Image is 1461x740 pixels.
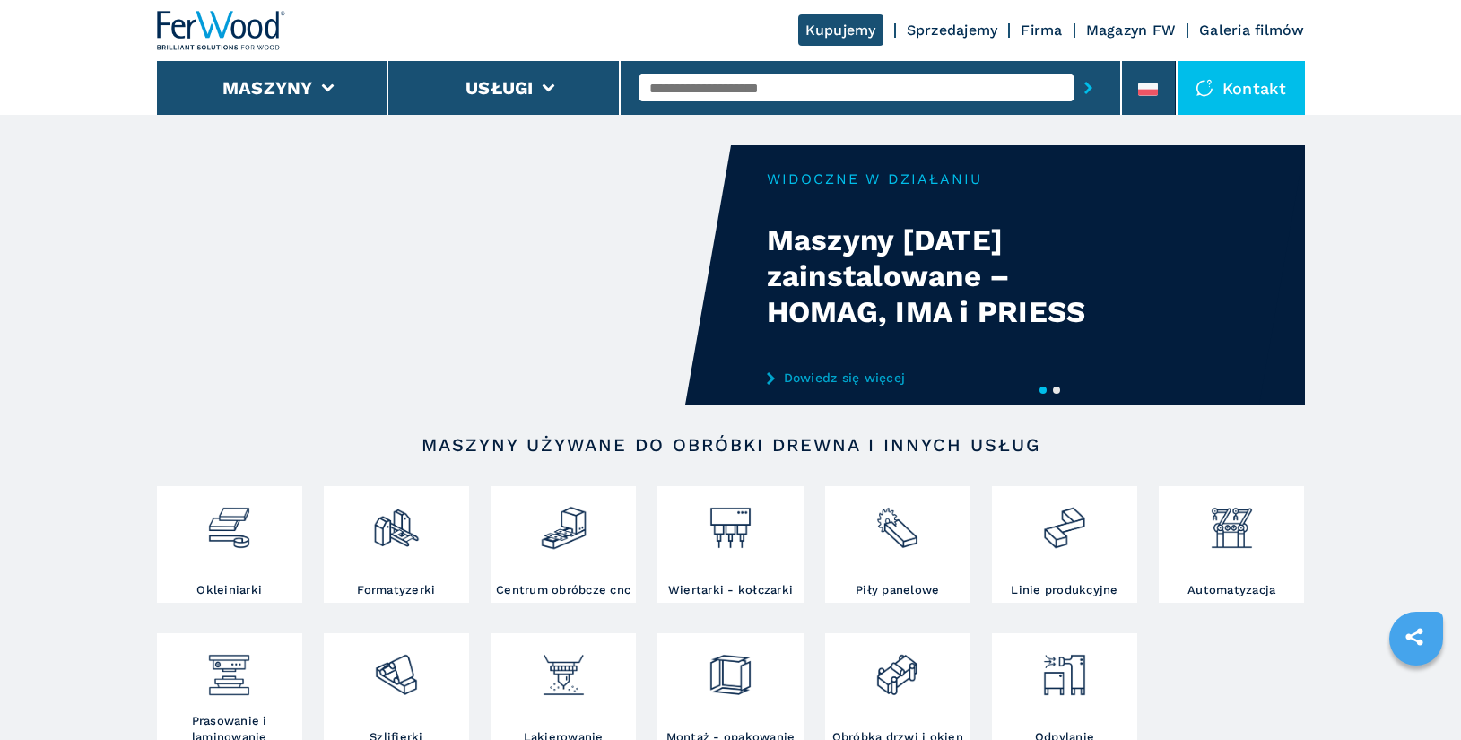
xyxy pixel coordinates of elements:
h2: Maszyny używane do obróbki drewna i innych usług [214,434,1248,456]
a: Magazyn FW [1086,22,1177,39]
a: Sprzedajemy [907,22,998,39]
a: Automatyzacja [1159,486,1304,603]
a: Formatyzerki [324,486,469,603]
a: sharethis [1392,614,1437,659]
button: 2 [1053,387,1060,394]
a: Okleiniarki [157,486,302,603]
img: sezionatrici_2.png [874,491,921,552]
button: Maszyny [222,77,313,99]
a: Firma [1021,22,1062,39]
a: Centrum obróbcze cnc [491,486,636,603]
img: automazione.png [1208,491,1256,552]
img: linee_di_produzione_2.png [1040,491,1088,552]
img: Ferwood [157,11,286,50]
img: pressa-strettoia.png [205,638,253,699]
iframe: Chat [1385,659,1448,727]
a: Dowiedz się więcej [767,370,1118,385]
a: Piły panelowe [825,486,970,603]
h3: Linie produkcyjne [1011,582,1117,598]
img: verniciatura_1.png [540,638,587,699]
button: submit-button [1074,67,1102,109]
img: Kontakt [1196,79,1213,97]
div: Kontakt [1178,61,1305,115]
img: lavorazione_porte_finestre_2.png [874,638,921,699]
video: Your browser does not support the video tag. [157,145,731,405]
h3: Piły panelowe [856,582,939,598]
img: montaggio_imballaggio_2.png [707,638,754,699]
h3: Okleiniarki [196,582,262,598]
h3: Centrum obróbcze cnc [496,582,630,598]
img: aspirazione_1.png [1040,638,1088,699]
a: Linie produkcyjne [992,486,1137,603]
button: 1 [1039,387,1047,394]
h3: Wiertarki - kołczarki [668,582,793,598]
img: foratrici_inseritrici_2.png [707,491,754,552]
img: squadratrici_2.png [372,491,420,552]
a: Galeria filmów [1199,22,1305,39]
img: bordatrici_1.png [205,491,253,552]
a: Wiertarki - kołczarki [657,486,803,603]
button: Usługi [465,77,534,99]
img: levigatrici_2.png [372,638,420,699]
img: centro_di_lavoro_cnc_2.png [540,491,587,552]
h3: Automatyzacja [1187,582,1275,598]
a: Kupujemy [798,14,883,46]
h3: Formatyzerki [357,582,435,598]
